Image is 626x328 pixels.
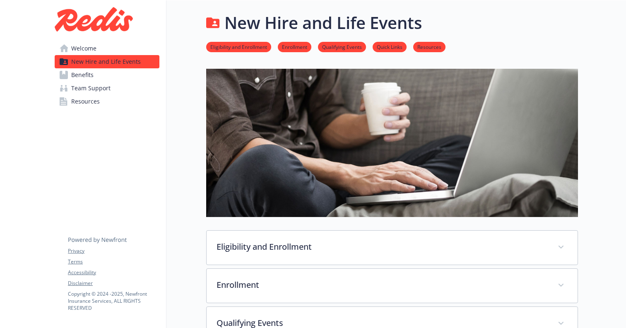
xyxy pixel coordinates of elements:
[71,68,94,82] span: Benefits
[278,43,311,51] a: Enrollment
[68,247,159,255] a: Privacy
[71,55,141,68] span: New Hire and Life Events
[55,42,159,55] a: Welcome
[68,269,159,276] a: Accessibility
[373,43,407,51] a: Quick Links
[217,279,548,291] p: Enrollment
[71,95,100,108] span: Resources
[224,10,422,35] h1: New Hire and Life Events
[206,43,271,51] a: Eligibility and Enrollment
[55,55,159,68] a: New Hire and Life Events
[217,241,548,253] p: Eligibility and Enrollment
[413,43,445,51] a: Resources
[71,82,111,95] span: Team Support
[207,231,578,265] div: Eligibility and Enrollment
[68,258,159,265] a: Terms
[207,269,578,303] div: Enrollment
[318,43,366,51] a: Qualifying Events
[55,82,159,95] a: Team Support
[206,69,578,217] img: new hire page banner
[55,95,159,108] a: Resources
[71,42,96,55] span: Welcome
[68,290,159,311] p: Copyright © 2024 - 2025 , Newfront Insurance Services, ALL RIGHTS RESERVED
[68,280,159,287] a: Disclaimer
[55,68,159,82] a: Benefits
